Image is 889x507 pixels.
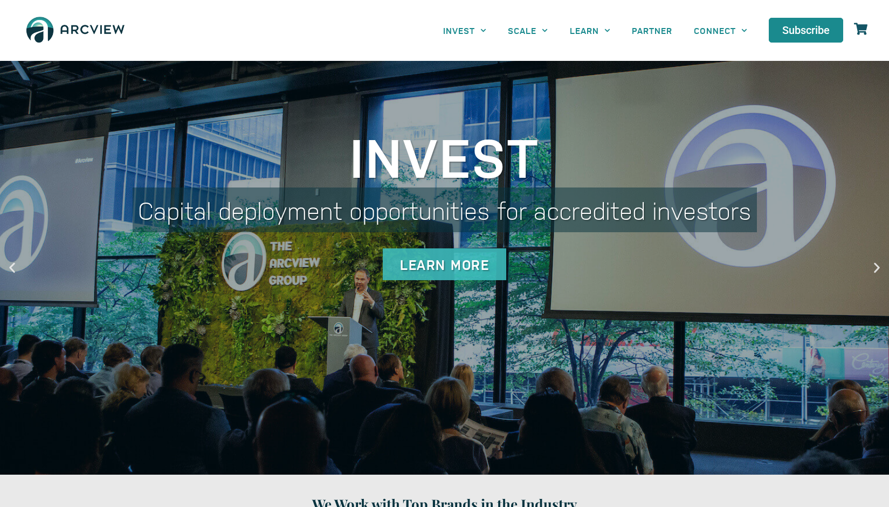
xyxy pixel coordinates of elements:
a: CONNECT [683,18,758,43]
a: SCALE [497,18,559,43]
img: The Arcview Group [22,11,129,50]
span: Subscribe [782,25,830,36]
a: INVEST [432,18,497,43]
div: Next slide [870,261,884,274]
div: Previous slide [5,261,19,274]
div: Invest [133,128,757,182]
a: Subscribe [769,18,843,43]
a: LEARN [559,18,621,43]
div: Learn More [383,248,506,280]
a: PARTNER [621,18,683,43]
div: Capital deployment opportunities for accredited investors [133,187,757,232]
nav: Menu [432,18,758,43]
